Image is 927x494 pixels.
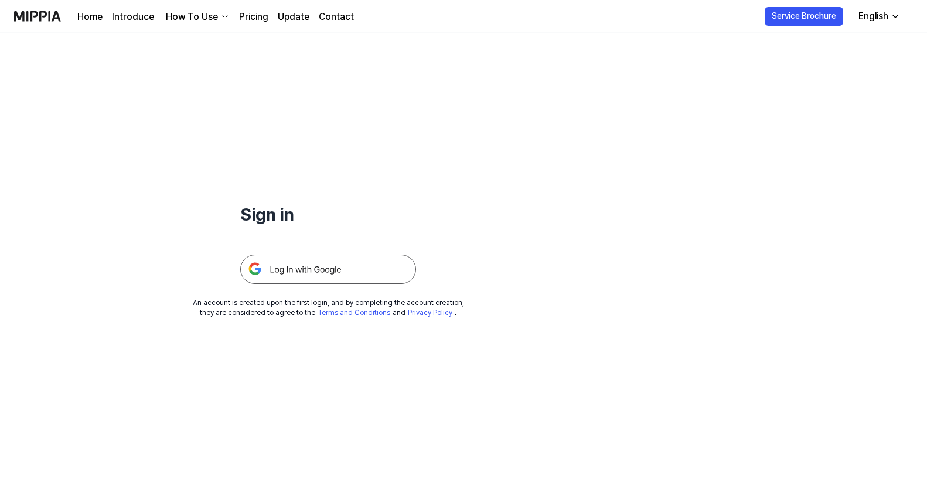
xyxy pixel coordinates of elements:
[240,202,416,226] h1: Sign in
[240,255,416,284] img: 구글 로그인 버튼
[849,5,907,28] button: English
[163,10,230,24] button: How To Use
[319,10,354,24] a: Contact
[239,10,268,24] a: Pricing
[765,7,843,26] button: Service Brochure
[77,10,103,24] a: Home
[163,10,220,24] div: How To Use
[278,10,309,24] a: Update
[318,309,390,317] a: Terms and Conditions
[112,10,154,24] a: Introduce
[408,309,452,317] a: Privacy Policy
[856,9,891,23] div: English
[193,298,464,318] div: An account is created upon the first login, and by completing the account creation, they are cons...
